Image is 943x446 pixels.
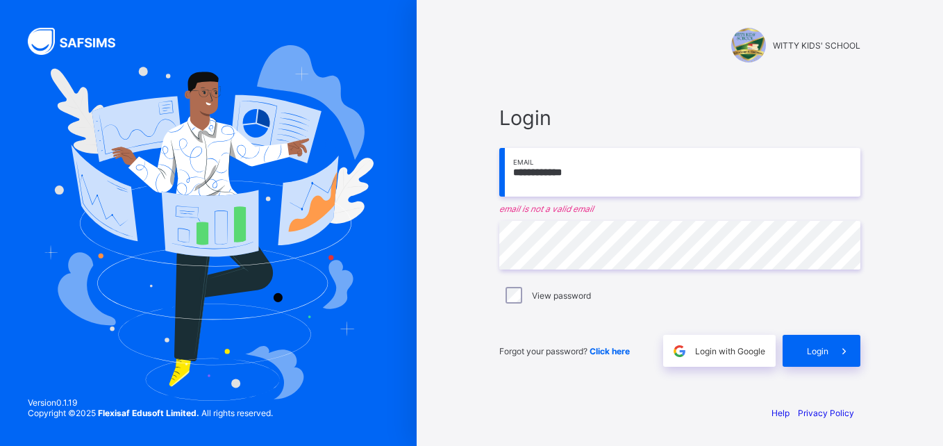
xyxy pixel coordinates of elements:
img: google.396cfc9801f0270233282035f929180a.svg [671,343,687,359]
span: Login with Google [695,346,765,356]
span: Login [499,106,860,130]
span: Version 0.1.19 [28,397,273,408]
a: Click here [590,346,630,356]
span: Forgot your password? [499,346,630,356]
span: Login [807,346,828,356]
a: Privacy Policy [798,408,854,418]
em: email is not a valid email [499,204,860,214]
span: WITTY KIDS' SCHOOL [773,40,860,51]
strong: Flexisaf Edusoft Limited. [98,408,199,418]
span: Copyright © 2025 All rights reserved. [28,408,273,418]
img: SAFSIMS Logo [28,28,132,55]
label: View password [532,290,591,301]
img: Hero Image [43,45,374,401]
a: Help [771,408,790,418]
